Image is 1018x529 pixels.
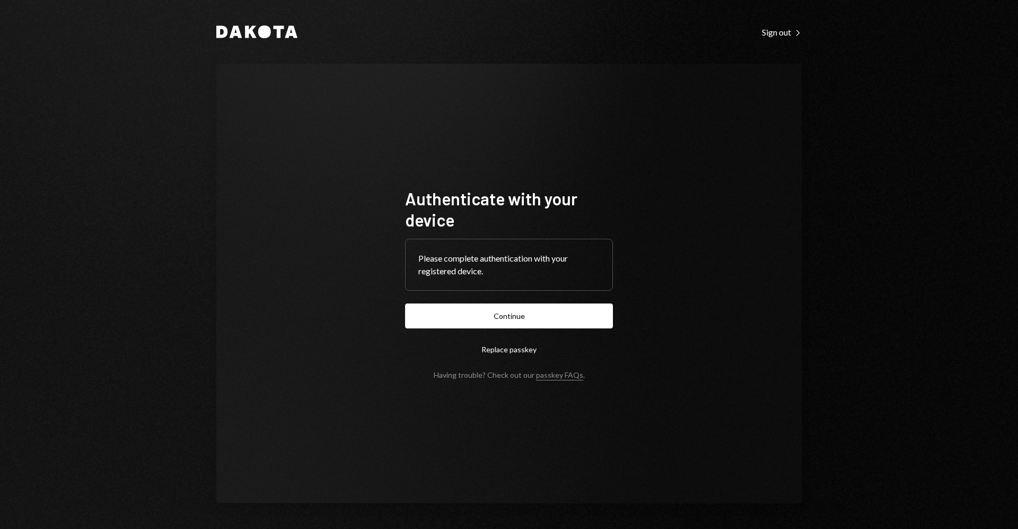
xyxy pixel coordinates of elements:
button: Continue [405,303,613,328]
button: Replace passkey [405,337,613,362]
h1: Authenticate with your device [405,188,613,230]
a: passkey FAQs [536,370,583,380]
div: Having trouble? Check out our . [434,370,585,379]
div: Please complete authentication with your registered device. [418,252,600,277]
a: Sign out [762,26,802,38]
div: Sign out [762,27,802,38]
